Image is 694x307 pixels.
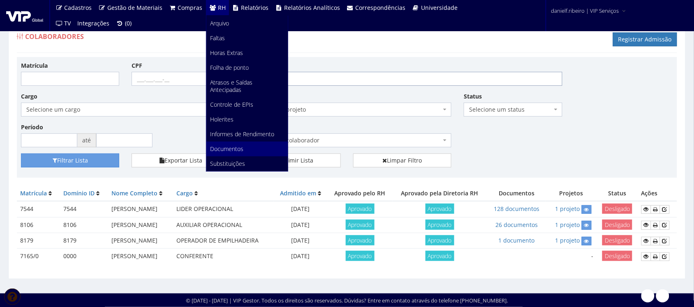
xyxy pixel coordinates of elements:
[206,75,288,97] a: Atrasos e Saídas Antecipadas
[555,236,580,244] a: 1 projeto
[132,62,142,70] label: CPF
[356,4,406,11] span: Correspondências
[21,92,37,101] label: Cargo
[17,249,60,264] td: 7165/0
[177,189,193,197] a: Cargo
[206,142,288,156] a: Documentos
[206,156,288,171] a: Substituições
[6,9,43,22] img: logo
[555,205,580,213] a: 1 projeto
[546,249,597,264] td: -
[211,145,244,153] span: Documentos
[602,235,632,245] span: Desligado
[17,201,60,217] td: 7544
[111,189,157,197] a: Nome Completo
[211,64,249,71] span: Folha de ponto
[426,220,454,230] span: Aprovado
[173,249,274,264] td: CONFERENTE
[65,19,71,27] span: TV
[602,251,632,261] span: Desligado
[280,189,316,197] a: Admitido em
[77,133,96,147] span: até
[25,32,84,41] span: Colaboradores
[211,115,234,123] span: Holerites
[602,220,632,230] span: Desligado
[211,101,254,108] span: Controle de EPIs
[211,130,275,138] span: Informes de Rendimento
[211,34,225,42] span: Faltas
[21,123,43,131] label: Período
[597,186,638,201] th: Status
[206,31,288,46] a: Faltas
[393,186,487,201] th: Aprovado pela Diretoria RH
[243,153,341,167] a: Imprimir Lista
[211,19,229,27] span: Arquivo
[60,201,108,217] td: 7544
[426,235,454,245] span: Aprovado
[60,233,108,249] td: 8179
[173,233,274,249] td: OPERADOR DE EMPILHADEIRA
[206,112,288,127] a: Holerites
[186,297,508,305] div: © [DATE] - [DATE] | VIP Gestor. Todos os direitos são reservados. Dúvidas? Entre em contato atrav...
[328,186,393,201] th: Aprovado pelo RH
[63,189,95,197] a: Domínio ID
[17,217,60,233] td: 8106
[555,221,580,229] a: 1 projeto
[132,72,230,86] input: ___.___.___-__
[173,201,274,217] td: LIDER OPERACIONAL
[206,46,288,60] a: Horas Extras
[274,201,328,217] td: [DATE]
[125,19,132,27] span: (0)
[108,217,173,233] td: [PERSON_NAME]
[546,186,597,201] th: Projetos
[21,153,119,167] button: Filtrar Lista
[17,233,60,249] td: 8179
[284,4,340,11] span: Relatórios Analíticos
[211,160,245,167] span: Substituições
[21,103,230,117] span: Selecione um cargo
[108,249,173,264] td: [PERSON_NAME]
[74,16,113,31] a: Integrações
[132,153,230,167] button: Exportar Lista
[638,186,677,201] th: Ações
[206,97,288,112] a: Controle de EPIs
[421,4,458,11] span: Universidade
[464,92,482,101] label: Status
[21,62,48,70] label: Matrícula
[206,16,288,31] a: Arquivo
[78,19,110,27] span: Integrações
[65,4,92,11] span: Cadastros
[469,105,552,114] span: Selecione um status
[248,105,442,114] span: Selecione um projeto
[346,251,375,261] span: Aprovado
[52,16,74,31] a: TV
[243,133,452,147] span: Selecione um colaborador
[602,204,632,214] span: Desligado
[26,105,220,114] span: Selecione um cargo
[346,235,375,245] span: Aprovado
[20,189,47,197] a: Matrícula
[248,136,442,144] span: Selecione um colaborador
[241,4,269,11] span: Relatórios
[60,217,108,233] td: 8106
[346,204,375,214] span: Aprovado
[346,220,375,230] span: Aprovado
[426,251,454,261] span: Aprovado
[108,201,173,217] td: [PERSON_NAME]
[274,217,328,233] td: [DATE]
[274,249,328,264] td: [DATE]
[206,127,288,142] a: Informes de Rendimento
[108,233,173,249] td: [PERSON_NAME]
[426,204,454,214] span: Aprovado
[551,7,619,15] span: danielf.ribeiro | VIP Serviços
[495,221,538,229] a: 26 documentos
[60,249,108,264] td: 0000
[107,4,162,11] span: Gestão de Materiais
[113,16,135,31] a: (0)
[613,32,677,46] a: Registrar Admissão
[274,233,328,249] td: [DATE]
[494,205,539,213] a: 128 documentos
[206,60,288,75] a: Folha de ponto
[211,78,253,94] span: Atrasos e Saídas Antecipadas
[211,49,243,57] span: Horas Extras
